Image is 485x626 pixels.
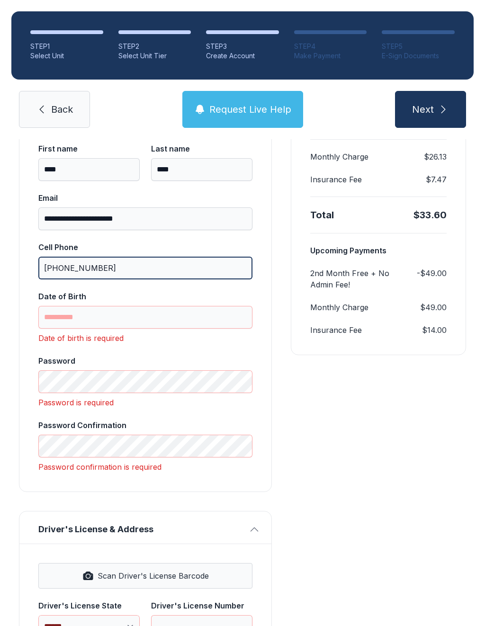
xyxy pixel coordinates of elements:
div: Password [38,355,252,367]
input: Last name [151,158,252,181]
div: E-Sign Documents [382,51,455,61]
div: First name [38,143,140,154]
h3: Upcoming Payments [310,245,447,256]
div: Total [310,208,334,222]
dt: Insurance Fee [310,324,362,336]
span: Back [51,103,73,116]
div: Driver's License Number [151,600,252,611]
div: Password Confirmation [38,420,252,431]
div: STEP 3 [206,42,279,51]
div: Date of birth is required [38,332,252,344]
dd: $49.00 [420,302,447,313]
input: Password [38,370,252,393]
dd: $26.13 [424,151,447,162]
span: Next [412,103,434,116]
div: Select Unit Tier [118,51,191,61]
div: STEP 4 [294,42,367,51]
span: Scan Driver's License Barcode [98,570,209,581]
div: Password confirmation is required [38,461,252,473]
dt: Monthly Charge [310,302,368,313]
input: First name [38,158,140,181]
input: Password Confirmation [38,435,252,457]
dd: $14.00 [422,324,447,336]
span: Request Live Help [209,103,291,116]
button: Driver's License & Address [19,511,271,544]
dt: 2nd Month Free + No Admin Fee! [310,268,413,290]
input: Cell Phone [38,257,252,279]
div: STEP 1 [30,42,103,51]
div: Password is required [38,397,252,408]
input: Date of Birth [38,306,252,329]
dd: $7.47 [426,174,447,185]
div: Select Unit [30,51,103,61]
div: Email [38,192,252,204]
dd: -$49.00 [417,268,447,290]
input: Email [38,207,252,230]
span: Driver's License & Address [38,523,245,536]
dt: Insurance Fee [310,174,362,185]
div: Date of Birth [38,291,252,302]
div: Last name [151,143,252,154]
div: Make Payment [294,51,367,61]
div: Cell Phone [38,241,252,253]
div: STEP 2 [118,42,191,51]
div: Driver's License State [38,600,140,611]
div: Create Account [206,51,279,61]
div: $33.60 [413,208,447,222]
div: STEP 5 [382,42,455,51]
dt: Monthly Charge [310,151,368,162]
